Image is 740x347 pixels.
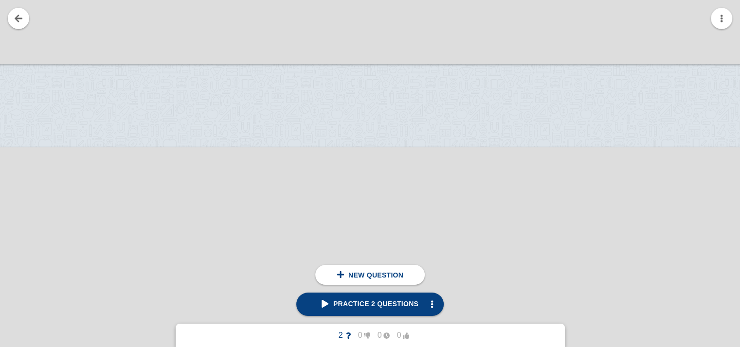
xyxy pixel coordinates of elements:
span: 0 [370,331,390,340]
span: 2 [331,331,351,340]
span: 0 [351,331,370,340]
span: New question [348,271,403,279]
a: Go back to your notes [8,8,29,29]
a: Practice 2 questions [296,293,444,316]
span: 0 [390,331,409,340]
span: Practice 2 questions [322,300,418,308]
button: 2000 [324,328,417,343]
